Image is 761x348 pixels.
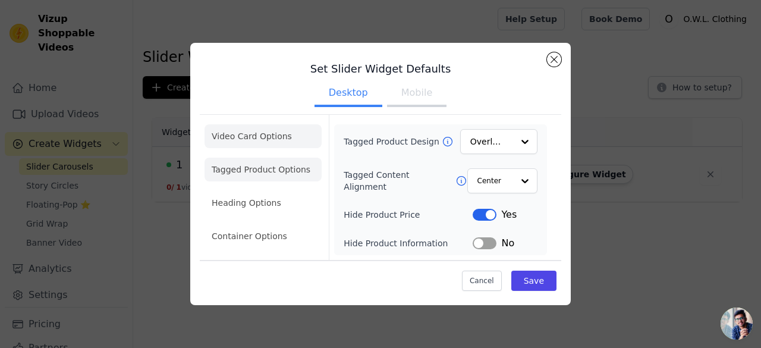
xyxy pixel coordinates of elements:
[200,62,561,76] h3: Set Slider Widget Defaults
[547,52,561,67] button: Close modal
[344,136,441,148] label: Tagged Product Design
[344,209,473,221] label: Hide Product Price
[721,308,753,340] div: Open chat
[501,208,517,222] span: Yes
[511,271,556,291] button: Save
[501,236,514,250] span: No
[462,271,502,291] button: Cancel
[205,124,322,148] li: Video Card Options
[315,81,382,107] button: Desktop
[205,191,322,215] li: Heading Options
[344,169,455,193] label: Tagged Content Alignment
[205,224,322,248] li: Container Options
[387,81,446,107] button: Mobile
[205,158,322,181] li: Tagged Product Options
[344,237,473,249] label: Hide Product Information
